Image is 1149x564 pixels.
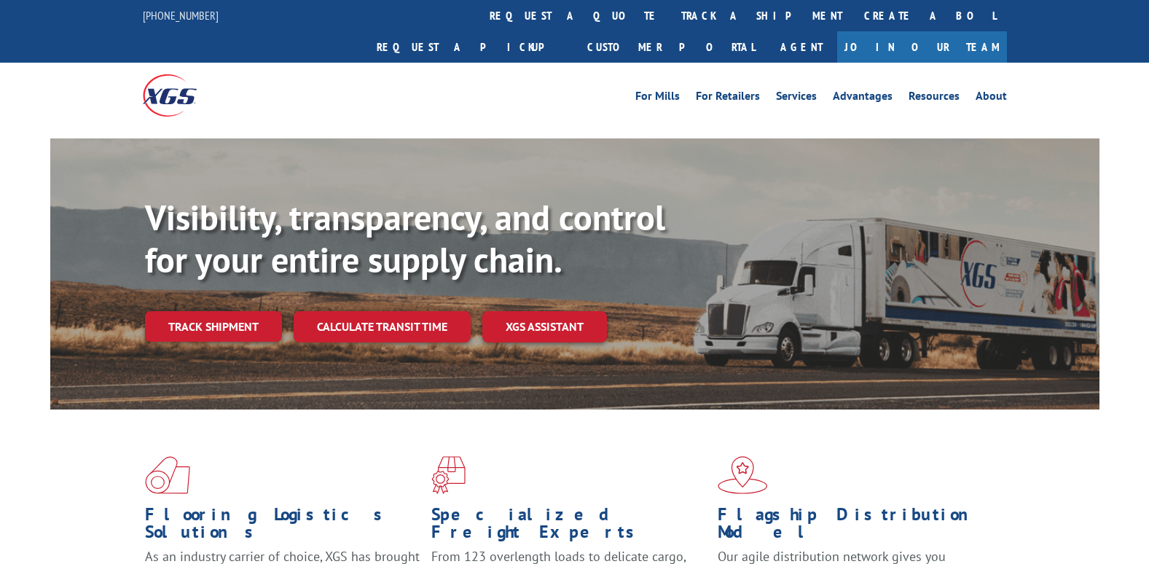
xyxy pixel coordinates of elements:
a: Services [776,90,817,106]
img: xgs-icon-focused-on-flooring-red [431,456,466,494]
a: Agent [766,31,837,63]
b: Visibility, transparency, and control for your entire supply chain. [145,195,665,282]
h1: Flooring Logistics Solutions [145,506,420,548]
a: Join Our Team [837,31,1007,63]
a: For Mills [635,90,680,106]
a: Customer Portal [576,31,766,63]
a: Track shipment [145,311,282,342]
img: xgs-icon-total-supply-chain-intelligence-red [145,456,190,494]
a: Resources [909,90,960,106]
a: Advantages [833,90,893,106]
a: About [976,90,1007,106]
h1: Specialized Freight Experts [431,506,707,548]
a: XGS ASSISTANT [482,311,607,342]
a: Calculate transit time [294,311,471,342]
a: Request a pickup [366,31,576,63]
h1: Flagship Distribution Model [718,506,993,548]
img: xgs-icon-flagship-distribution-model-red [718,456,768,494]
a: [PHONE_NUMBER] [143,8,219,23]
a: For Retailers [696,90,760,106]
